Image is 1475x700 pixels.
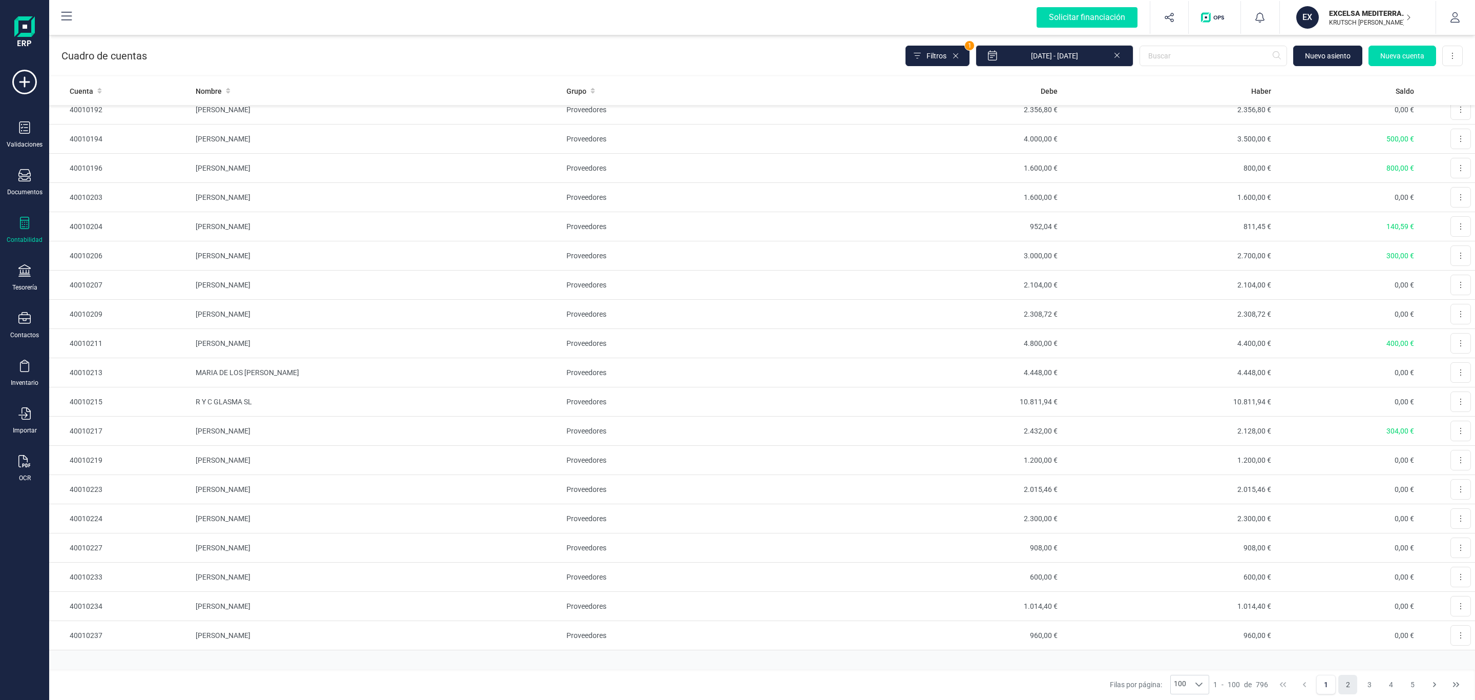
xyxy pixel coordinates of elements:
[1338,675,1358,694] button: Page 2
[562,621,848,650] td: Proveedores
[61,49,147,63] p: Cuadro de cuentas
[49,154,192,183] td: 40010196
[192,446,562,475] td: [PERSON_NAME]
[562,154,848,183] td: Proveedores
[1062,125,1276,154] td: 3.500,00 €
[1395,514,1414,523] span: 0,00 €
[848,592,1062,621] td: 1.014,40 €
[1305,51,1351,61] span: Nuevo asiento
[848,563,1062,592] td: 600,00 €
[1062,329,1276,358] td: 4.400,00 €
[192,504,562,533] td: [PERSON_NAME]
[49,417,192,446] td: 40010217
[905,46,970,66] button: Filtros
[1395,398,1414,406] span: 0,00 €
[1396,86,1414,96] span: Saldo
[1395,368,1414,377] span: 0,00 €
[192,154,562,183] td: [PERSON_NAME]
[1171,675,1189,694] span: 100
[1062,358,1276,387] td: 4.448,00 €
[7,236,43,244] div: Contabilidad
[1329,8,1411,18] p: EXCELSA MEDITERRANEA SL
[1395,106,1414,114] span: 0,00 €
[192,475,562,504] td: [PERSON_NAME]
[1140,46,1287,66] input: Buscar
[192,183,562,212] td: [PERSON_NAME]
[848,533,1062,563] td: 908,00 €
[1386,252,1414,260] span: 300,00 €
[14,16,35,49] img: Logo Finanedi
[49,358,192,387] td: 40010213
[1062,95,1276,125] td: 2.356,80 €
[1292,1,1423,34] button: EXEXCELSA MEDITERRANEA SLKRUTSCH [PERSON_NAME]
[1062,271,1276,300] td: 2.104,00 €
[1386,427,1414,435] span: 304,00 €
[49,241,192,271] td: 40010206
[1062,183,1276,212] td: 1.600,00 €
[1062,563,1276,592] td: 600,00 €
[19,474,31,482] div: OCR
[1380,51,1424,61] span: Nueva cuenta
[1062,154,1276,183] td: 800,00 €
[848,183,1062,212] td: 1.600,00 €
[848,212,1062,241] td: 952,04 €
[49,592,192,621] td: 40010234
[1368,46,1436,66] button: Nueva cuenta
[1425,675,1444,694] button: Next Page
[1062,592,1276,621] td: 1.014,40 €
[1295,675,1314,694] button: Previous Page
[1360,675,1379,694] button: Page 3
[848,475,1062,504] td: 2.015,46 €
[1062,533,1276,563] td: 908,00 €
[1037,7,1137,28] div: Solicitar financiación
[192,212,562,241] td: [PERSON_NAME]
[49,446,192,475] td: 40010219
[192,125,562,154] td: [PERSON_NAME]
[1213,680,1268,690] div: -
[848,300,1062,329] td: 2.308,72 €
[848,154,1062,183] td: 1.600,00 €
[562,504,848,533] td: Proveedores
[70,86,93,96] span: Cuenta
[1386,164,1414,172] span: 800,00 €
[49,533,192,563] td: 40010227
[1256,680,1268,690] span: 796
[192,563,562,592] td: [PERSON_NAME]
[562,95,848,125] td: Proveedores
[1386,222,1414,231] span: 140,59 €
[192,358,562,387] td: MARIA DE LOS [PERSON_NAME]
[1386,135,1414,143] span: 500,00 €
[7,140,43,149] div: Validaciones
[49,621,192,650] td: 40010237
[562,563,848,592] td: Proveedores
[1228,680,1240,690] span: 100
[1041,86,1058,96] span: Debe
[562,271,848,300] td: Proveedores
[1110,675,1209,694] div: Filas por página:
[848,446,1062,475] td: 1.200,00 €
[192,329,562,358] td: [PERSON_NAME]
[1293,46,1362,66] button: Nuevo asiento
[1062,417,1276,446] td: 2.128,00 €
[49,95,192,125] td: 40010192
[49,300,192,329] td: 40010209
[562,387,848,417] td: Proveedores
[1446,675,1466,694] button: Last Page
[562,533,848,563] td: Proveedores
[12,283,37,292] div: Tesorería
[848,241,1062,271] td: 3.000,00 €
[1395,310,1414,318] span: 0,00 €
[49,183,192,212] td: 40010203
[562,125,848,154] td: Proveedores
[49,212,192,241] td: 40010204
[1395,193,1414,201] span: 0,00 €
[49,475,192,504] td: 40010223
[1395,544,1414,552] span: 0,00 €
[49,563,192,592] td: 40010233
[566,86,586,96] span: Grupo
[1251,86,1271,96] span: Haber
[7,188,43,196] div: Documentos
[192,417,562,446] td: [PERSON_NAME]
[1213,680,1217,690] span: 1
[1395,602,1414,610] span: 0,00 €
